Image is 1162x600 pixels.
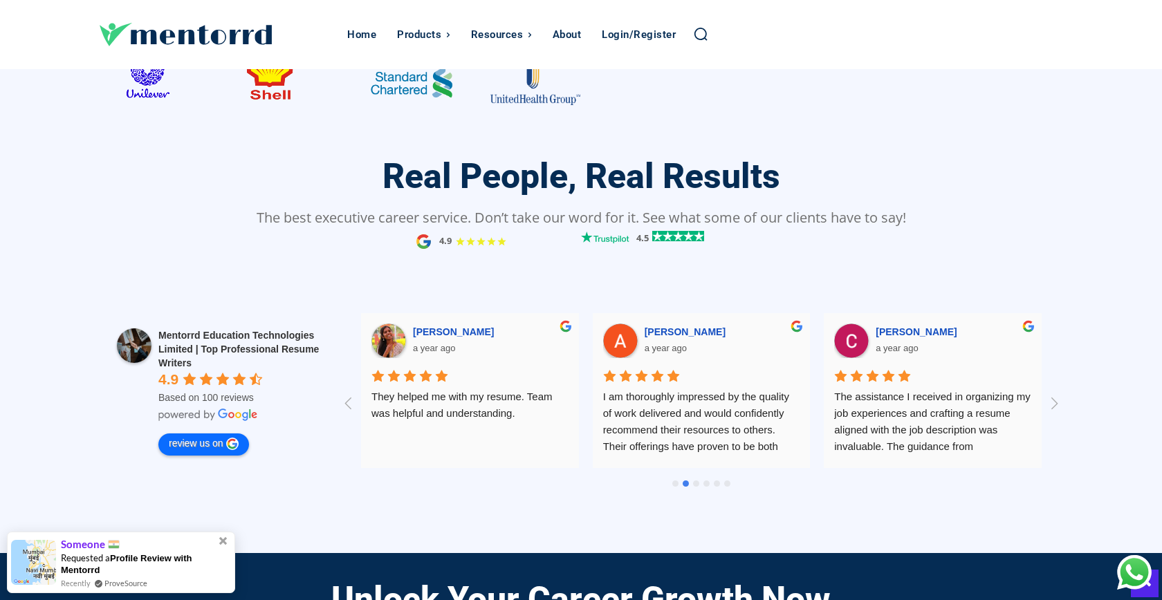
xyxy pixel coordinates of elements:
span: Requested a [61,552,192,575]
span: The assistance I received in organizing my job experiences and crafting a resume aligned with the... [834,391,1033,518]
a: ProveSource [104,577,147,589]
p: 4.9 [439,236,452,245]
img: pngwing-7 [241,43,300,105]
div: a year ago [834,340,1031,357]
img: provesource social proof notification image [11,540,56,585]
img: pngwing-1 [366,63,456,105]
p: The best executive career service. Don’t take our word for it. See what some of our clients have ... [100,208,1062,227]
h3: Real People, Real Results [382,158,780,196]
div: Chat with Us [1117,555,1152,590]
img: pngwing-8 [490,62,580,104]
div: Based on 100 reviews [158,391,337,404]
span: Someone [61,538,120,551]
a: Search [693,26,708,41]
a: [PERSON_NAME] [645,326,730,337]
iframe: Customer reviews powered by Trustpilot [100,256,1062,273]
span: I am thoroughly impressed by the quality of work delivered and would confidently recommend their ... [603,391,797,485]
img: pngwing-5 [117,43,179,105]
div: a year ago [603,340,800,357]
a: Logo [100,23,340,46]
span: 4.9 [158,371,178,387]
img: Mentorrd Education Technologies Limited | Top Professional Resume Writers [117,328,151,363]
div: a year ago [371,340,569,357]
a: [PERSON_NAME] [413,326,498,337]
a: review us on [158,433,249,456]
img: Amish Gollapudi [603,324,638,358]
img: powered by Google [158,409,258,421]
img: provesource country flag image [108,540,120,549]
span: Profile Review with Mentorrd [61,553,192,575]
a: Mentorrd Education Technologies Limited | Top Professional Resume Writers [158,330,319,368]
img: Shraddha Patil [371,324,406,358]
a: [PERSON_NAME] [876,326,961,337]
span: They helped me with my resume. Team was helpful and understanding. [371,391,555,419]
p: 4.5 [636,234,649,243]
img: Chayan Agrawal [834,324,869,358]
span: Recently [61,577,91,589]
